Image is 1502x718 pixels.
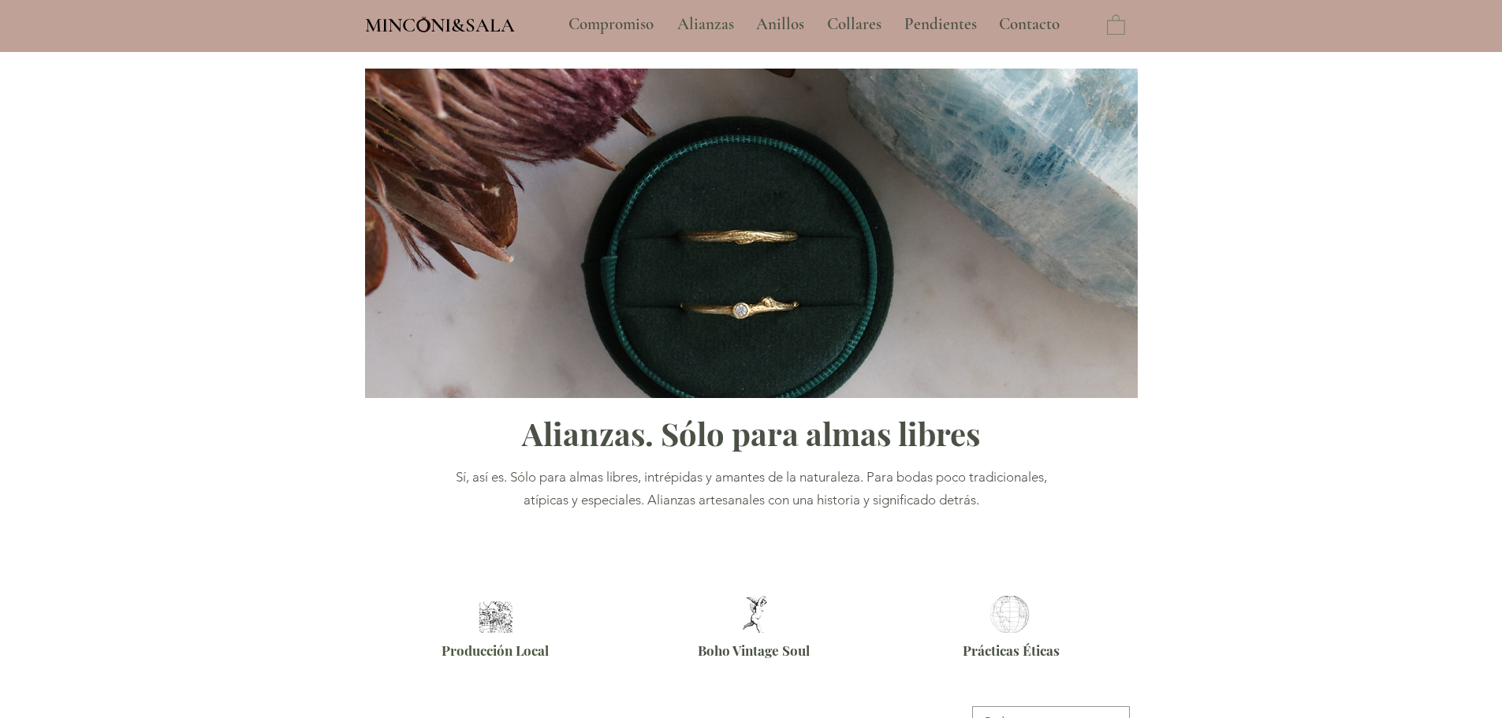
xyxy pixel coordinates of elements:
[669,5,742,44] p: Alianzas
[987,5,1072,44] a: Contacto
[986,596,1034,633] img: Alianzas éticas
[744,5,815,44] a: Anillos
[365,13,515,37] span: MINCONI&SALA
[991,5,1068,44] p: Contacto
[365,69,1138,398] img: Alianzas Inspiradas en la Naturaleza Minconi Sala
[561,5,662,44] p: Compromiso
[896,5,985,44] p: Pendientes
[731,596,779,633] img: Alianzas Boho Barcelona
[819,5,889,44] p: Collares
[417,17,430,32] img: Minconi Sala
[526,5,1103,44] nav: Sitio
[456,469,1047,508] span: Sí, así es. Sólo para almas libres, intrépidas y amantes de la naturaleza. Para bodas poco tradic...
[698,642,810,659] span: Boho Vintage Soul
[963,642,1060,659] span: Prácticas Éticas
[365,10,515,36] a: MINCONI&SALA
[665,5,744,44] a: Alianzas
[893,5,987,44] a: Pendientes
[522,412,980,454] span: Alianzas. Sólo para almas libres
[557,5,665,44] a: Compromiso
[475,601,516,633] img: Alianzas artesanales Barcelona
[815,5,893,44] a: Collares
[748,5,812,44] p: Anillos
[442,642,549,659] span: Producción Local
